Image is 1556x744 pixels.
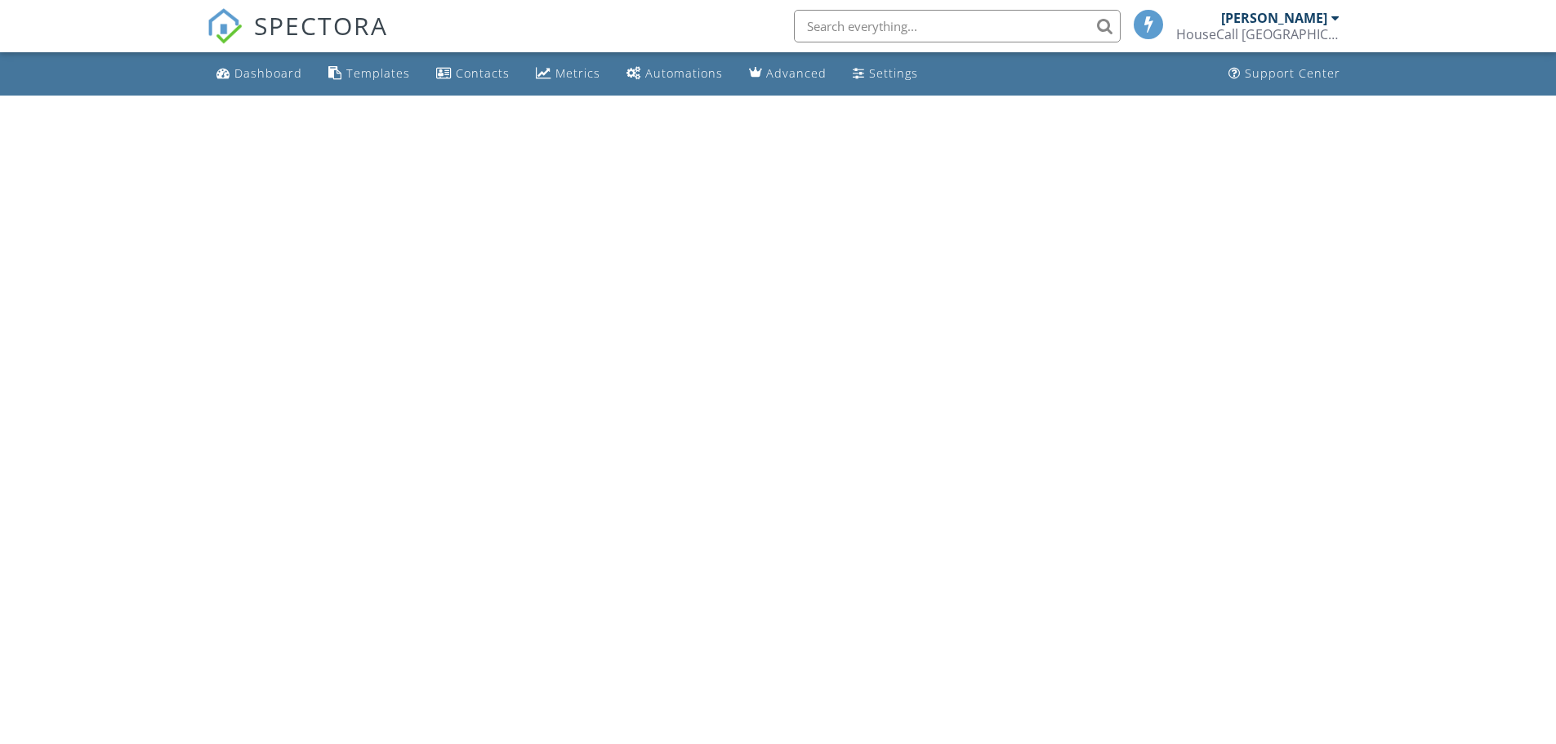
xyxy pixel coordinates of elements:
[210,59,309,89] a: Dashboard
[766,65,827,81] div: Advanced
[207,22,388,56] a: SPECTORA
[1176,26,1340,42] div: HouseCall Fort Benning
[254,8,388,42] span: SPECTORA
[456,65,510,81] div: Contacts
[322,59,417,89] a: Templates
[794,10,1121,42] input: Search everything...
[742,59,833,89] a: Advanced
[1221,10,1327,26] div: [PERSON_NAME]
[869,65,918,81] div: Settings
[846,59,925,89] a: Settings
[207,8,243,44] img: The Best Home Inspection Software - Spectora
[234,65,302,81] div: Dashboard
[346,65,410,81] div: Templates
[645,65,723,81] div: Automations
[1245,65,1340,81] div: Support Center
[620,59,729,89] a: Automations (Basic)
[430,59,516,89] a: Contacts
[1222,59,1347,89] a: Support Center
[529,59,607,89] a: Metrics
[555,65,600,81] div: Metrics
